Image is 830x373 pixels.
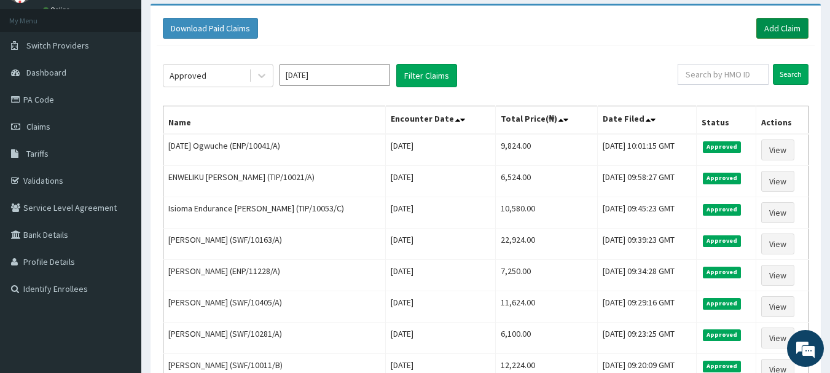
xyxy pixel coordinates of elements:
button: Filter Claims [396,64,457,87]
th: Encounter Date [386,106,496,135]
th: Actions [756,106,808,135]
td: [DATE] 10:01:15 GMT [598,134,696,166]
td: [PERSON_NAME] (ENP/11228/A) [163,260,386,291]
td: [PERSON_NAME] (SWF/10405/A) [163,291,386,323]
td: [DATE] [386,197,496,229]
div: Approved [170,69,206,82]
span: Dashboard [26,67,66,78]
td: 6,100.00 [496,323,598,354]
td: [DATE] [386,323,496,354]
span: Claims [26,121,50,132]
div: Chat with us now [64,69,206,85]
th: Date Filed [598,106,696,135]
td: 9,824.00 [496,134,598,166]
th: Total Price(₦) [496,106,598,135]
span: Tariffs [26,148,49,159]
input: Select Month and Year [280,64,390,86]
span: We're online! [71,109,170,234]
td: [DATE] [386,134,496,166]
td: [DATE] 09:34:28 GMT [598,260,696,291]
td: [DATE] [386,166,496,197]
a: View [761,171,794,192]
textarea: Type your message and hit 'Enter' [6,245,234,288]
span: Approved [703,204,742,215]
td: [DATE] 09:58:27 GMT [598,166,696,197]
span: Switch Providers [26,40,89,51]
img: d_794563401_company_1708531726252_794563401 [23,61,50,92]
span: Approved [703,361,742,372]
a: View [761,296,794,317]
input: Search [773,64,808,85]
td: [DATE] Ogwuche (ENP/10041/A) [163,134,386,166]
td: [DATE] [386,229,496,260]
td: ENWELIKU [PERSON_NAME] (TIP/10021/A) [163,166,386,197]
th: Name [163,106,386,135]
td: 22,924.00 [496,229,598,260]
a: Add Claim [756,18,808,39]
td: [DATE] 09:23:25 GMT [598,323,696,354]
span: Approved [703,173,742,184]
span: Approved [703,235,742,246]
a: Online [43,6,72,14]
a: View [761,265,794,286]
td: [DATE] 09:39:23 GMT [598,229,696,260]
a: View [761,328,794,348]
span: Approved [703,141,742,152]
a: View [761,202,794,223]
td: [PERSON_NAME] (SWF/10281/A) [163,323,386,354]
td: 7,250.00 [496,260,598,291]
td: [DATE] [386,260,496,291]
input: Search by HMO ID [678,64,769,85]
td: 6,524.00 [496,166,598,197]
span: Approved [703,298,742,309]
span: Approved [703,267,742,278]
td: 11,624.00 [496,291,598,323]
a: View [761,139,794,160]
td: [DATE] 09:29:16 GMT [598,291,696,323]
td: Isioma Endurance [PERSON_NAME] (TIP/10053/C) [163,197,386,229]
td: 10,580.00 [496,197,598,229]
td: [DATE] [386,291,496,323]
a: View [761,234,794,254]
th: Status [696,106,756,135]
td: [DATE] 09:45:23 GMT [598,197,696,229]
div: Minimize live chat window [202,6,231,36]
td: [PERSON_NAME] (SWF/10163/A) [163,229,386,260]
span: Approved [703,329,742,340]
button: Download Paid Claims [163,18,258,39]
